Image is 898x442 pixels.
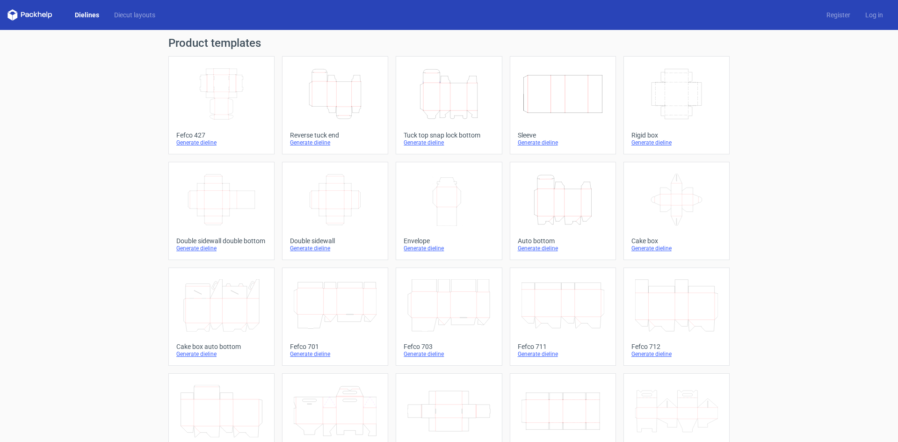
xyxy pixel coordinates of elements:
[176,131,267,139] div: Fefco 427
[623,162,730,260] a: Cake boxGenerate dieline
[518,245,608,252] div: Generate dieline
[290,237,380,245] div: Double sidewall
[282,56,388,154] a: Reverse tuck endGenerate dieline
[168,56,275,154] a: Fefco 427Generate dieline
[518,350,608,358] div: Generate dieline
[404,237,494,245] div: Envelope
[858,10,891,20] a: Log in
[176,237,267,245] div: Double sidewall double bottom
[396,268,502,366] a: Fefco 703Generate dieline
[67,10,107,20] a: Dielines
[404,343,494,350] div: Fefco 703
[404,245,494,252] div: Generate dieline
[396,56,502,154] a: Tuck top snap lock bottomGenerate dieline
[282,268,388,366] a: Fefco 701Generate dieline
[176,343,267,350] div: Cake box auto bottom
[623,268,730,366] a: Fefco 712Generate dieline
[631,343,722,350] div: Fefco 712
[168,162,275,260] a: Double sidewall double bottomGenerate dieline
[290,343,380,350] div: Fefco 701
[396,162,502,260] a: EnvelopeGenerate dieline
[819,10,858,20] a: Register
[107,10,163,20] a: Diecut layouts
[510,268,616,366] a: Fefco 711Generate dieline
[404,131,494,139] div: Tuck top snap lock bottom
[404,139,494,146] div: Generate dieline
[510,162,616,260] a: Auto bottomGenerate dieline
[518,131,608,139] div: Sleeve
[290,350,380,358] div: Generate dieline
[168,268,275,366] a: Cake box auto bottomGenerate dieline
[518,343,608,350] div: Fefco 711
[282,162,388,260] a: Double sidewallGenerate dieline
[518,237,608,245] div: Auto bottom
[631,245,722,252] div: Generate dieline
[176,139,267,146] div: Generate dieline
[631,139,722,146] div: Generate dieline
[176,245,267,252] div: Generate dieline
[518,139,608,146] div: Generate dieline
[168,37,730,49] h1: Product templates
[404,350,494,358] div: Generate dieline
[631,350,722,358] div: Generate dieline
[290,245,380,252] div: Generate dieline
[510,56,616,154] a: SleeveGenerate dieline
[623,56,730,154] a: Rigid boxGenerate dieline
[290,139,380,146] div: Generate dieline
[290,131,380,139] div: Reverse tuck end
[631,237,722,245] div: Cake box
[176,350,267,358] div: Generate dieline
[631,131,722,139] div: Rigid box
